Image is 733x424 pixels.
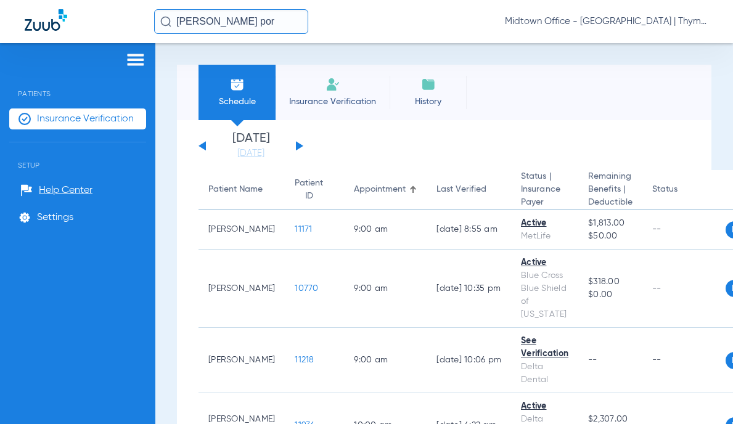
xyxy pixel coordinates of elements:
[214,147,288,160] a: [DATE]
[354,183,406,196] div: Appointment
[588,275,633,288] span: $318.00
[295,177,334,203] div: Patient ID
[37,113,134,125] span: Insurance Verification
[521,400,568,413] div: Active
[671,365,733,424] iframe: Chat Widget
[37,211,73,224] span: Settings
[39,184,92,197] span: Help Center
[642,210,726,250] td: --
[521,256,568,269] div: Active
[436,183,501,196] div: Last Verified
[521,361,568,386] div: Delta Dental
[344,250,427,328] td: 9:00 AM
[427,210,511,250] td: [DATE] 8:55 AM
[285,96,380,108] span: Insurance Verification
[436,183,486,196] div: Last Verified
[344,328,427,393] td: 9:00 AM
[295,284,318,293] span: 10770
[521,230,568,243] div: MetLife
[199,328,285,393] td: [PERSON_NAME]
[295,356,314,364] span: 11218
[642,250,726,328] td: --
[588,196,633,209] span: Deductible
[521,335,568,361] div: See Verification
[25,9,67,31] img: Zuub Logo
[199,250,285,328] td: [PERSON_NAME]
[642,328,726,393] td: --
[295,225,312,234] span: 11171
[326,77,340,92] img: Manual Insurance Verification
[208,96,266,108] span: Schedule
[588,356,597,364] span: --
[588,230,633,243] span: $50.00
[588,288,633,301] span: $0.00
[20,184,92,197] a: Help Center
[521,269,568,321] div: Blue Cross Blue Shield of [US_STATE]
[154,9,308,34] input: Search for patients
[521,217,568,230] div: Active
[642,170,726,210] th: Status
[399,96,457,108] span: History
[511,170,578,210] th: Status |
[9,142,146,169] span: Setup
[344,210,427,250] td: 9:00 AM
[427,250,511,328] td: [DATE] 10:35 PM
[230,77,245,92] img: Schedule
[427,328,511,393] td: [DATE] 10:06 PM
[208,183,275,196] div: Patient Name
[208,183,263,196] div: Patient Name
[521,183,568,209] span: Insurance Payer
[578,170,642,210] th: Remaining Benefits |
[160,16,171,27] img: Search Icon
[505,15,708,28] span: Midtown Office - [GEOGRAPHIC_DATA] | Thyme Dental Care
[199,210,285,250] td: [PERSON_NAME]
[126,52,145,67] img: hamburger-icon
[421,77,436,92] img: History
[588,217,633,230] span: $1,813.00
[354,183,417,196] div: Appointment
[214,132,288,160] li: [DATE]
[9,71,146,98] span: Patients
[295,177,323,203] div: Patient ID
